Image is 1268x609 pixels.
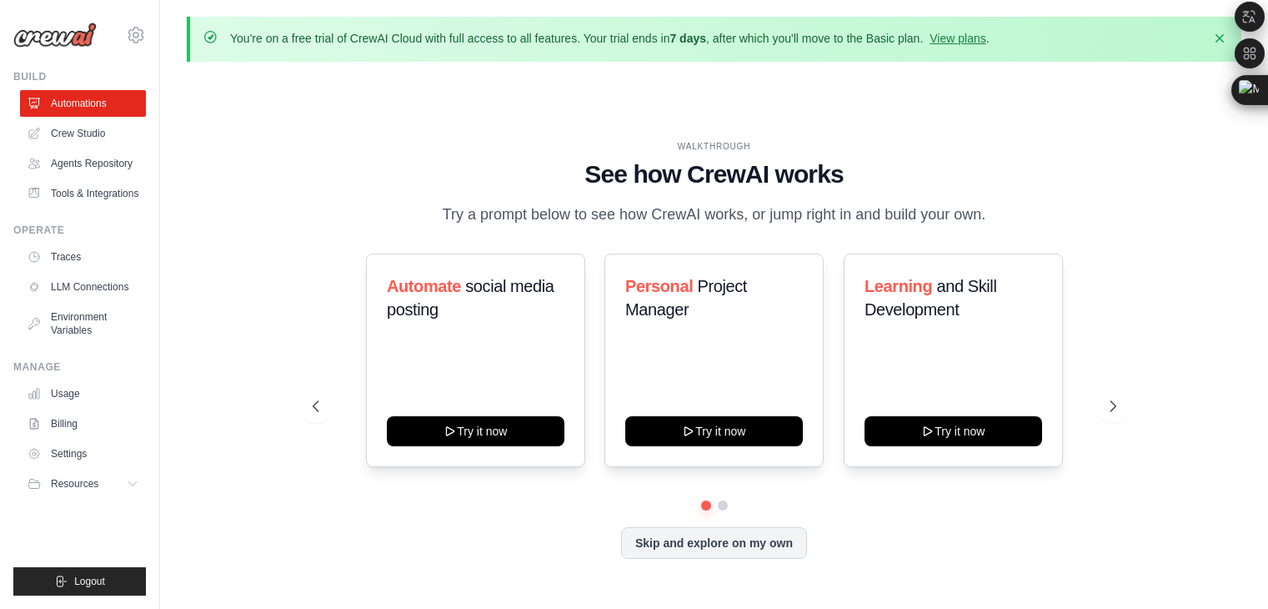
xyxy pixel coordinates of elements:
[313,140,1116,153] div: WALKTHROUGH
[13,70,146,83] div: Build
[51,477,98,491] span: Resources
[20,180,146,207] a: Tools & Integrations
[865,416,1042,446] button: Try it now
[230,30,990,47] p: You're on a free trial of CrewAI Cloud with full access to all features. Your trial ends in , aft...
[20,244,146,270] a: Traces
[387,416,564,446] button: Try it now
[669,32,706,45] strong: 7 days
[625,277,693,295] span: Personal
[387,277,554,319] span: social media posting
[625,416,803,446] button: Try it now
[13,23,97,48] img: Logo
[1185,529,1268,609] iframe: Chat Widget
[313,159,1116,189] h1: See how CrewAI works
[13,567,146,596] button: Logout
[621,527,807,559] button: Skip and explore on my own
[387,277,461,295] span: Automate
[930,32,985,45] a: View plans
[20,410,146,437] a: Billing
[20,120,146,147] a: Crew Studio
[20,304,146,344] a: Environment Variables
[13,224,146,237] div: Operate
[20,440,146,467] a: Settings
[20,471,146,497] button: Resources
[434,203,995,227] p: Try a prompt below to see how CrewAI works, or jump right in and build your own.
[20,274,146,300] a: LLM Connections
[20,90,146,117] a: Automations
[20,150,146,177] a: Agents Repository
[865,277,996,319] span: and Skill Development
[13,360,146,374] div: Manage
[20,380,146,407] a: Usage
[74,575,105,588] span: Logout
[865,277,932,295] span: Learning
